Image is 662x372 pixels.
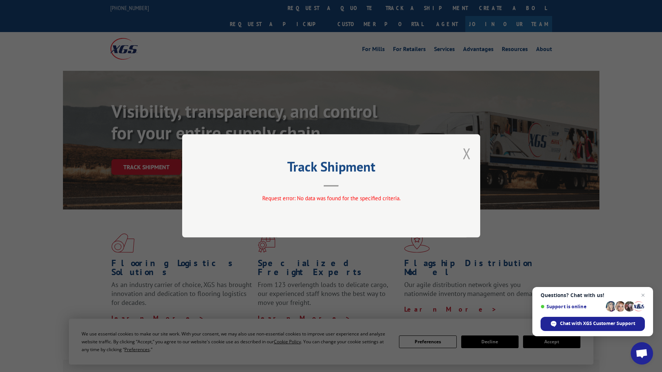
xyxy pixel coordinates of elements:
span: Support is online [541,304,603,309]
div: Open chat [631,342,653,365]
span: Chat with XGS Customer Support [560,320,635,327]
span: Questions? Chat with us! [541,292,645,298]
button: Close modal [463,144,471,163]
span: Close chat [639,291,647,300]
div: Chat with XGS Customer Support [541,317,645,331]
h2: Track Shipment [219,161,443,176]
span: Request error: No data was found for the specified criteria. [262,195,400,202]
